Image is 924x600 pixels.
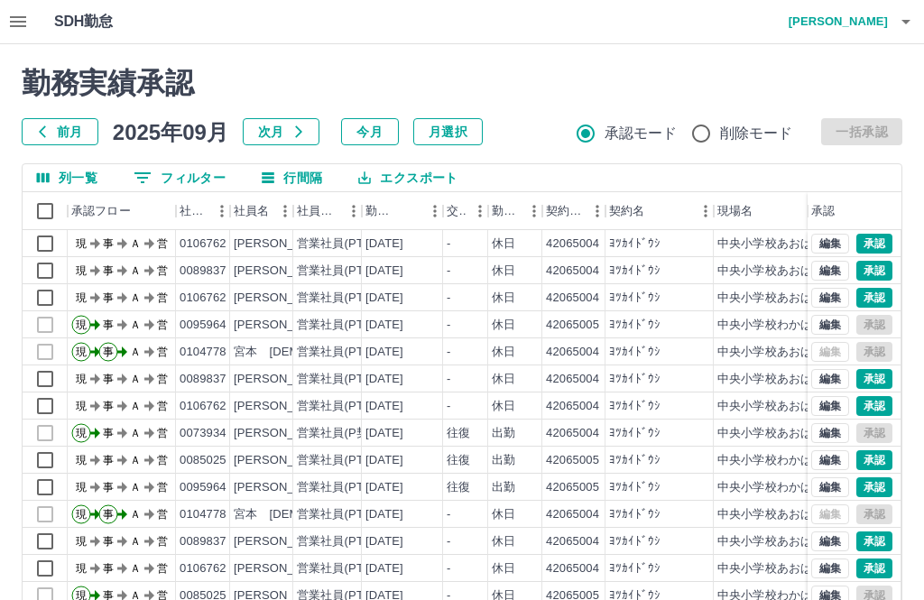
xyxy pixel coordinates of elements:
button: 承認 [856,477,892,497]
div: 承認フロー [68,192,176,230]
div: 42065004 [546,371,599,388]
div: [DATE] [365,425,403,442]
div: 承認フロー [71,192,131,230]
text: Ａ [130,400,141,412]
text: Ａ [130,481,141,494]
text: 営 [157,346,168,358]
div: [PERSON_NAME] [234,533,332,550]
div: - [447,533,450,550]
div: 営業社員(P契約) [297,425,384,442]
div: 0106762 [180,235,226,253]
div: 休日 [492,506,515,523]
text: 事 [103,237,114,250]
button: 編集 [811,531,849,551]
text: 現 [76,535,87,548]
button: メニュー [692,198,719,225]
button: メニュー [467,198,494,225]
text: 現 [76,454,87,466]
div: [PERSON_NAME] [234,290,332,307]
div: 42065004 [546,506,599,523]
div: 休日 [492,263,515,280]
div: [PERSON_NAME] [234,371,332,388]
text: Ａ [130,373,141,385]
text: Ａ [130,318,141,331]
text: 営 [157,481,168,494]
div: [PERSON_NAME] [234,452,332,469]
div: 中央小学校わかばこどもルーム [717,479,883,496]
div: ﾖﾂｶｲﾄﾞｳｼ [609,371,661,388]
text: 営 [157,562,168,575]
div: 社員区分 [293,192,362,230]
button: フィルター表示 [119,164,240,191]
text: Ａ [130,264,141,277]
div: [PERSON_NAME] [234,479,332,496]
div: [PERSON_NAME] [234,398,332,415]
div: 契約名 [605,192,714,230]
div: 中央小学校あおばこどもルーム [717,235,883,253]
button: 承認 [856,234,892,254]
div: 休日 [492,533,515,550]
div: 営業社員(PT契約) [297,263,392,280]
text: 事 [103,562,114,575]
div: 0095964 [180,479,226,496]
div: 0106762 [180,398,226,415]
button: 承認 [856,288,892,308]
div: ﾖﾂｶｲﾄﾞｳｼ [609,344,661,361]
div: 0104778 [180,344,226,361]
div: 中央小学校わかばこどもルーム [717,317,883,334]
text: 現 [76,427,87,439]
div: [DATE] [365,344,403,361]
div: 中央小学校あおばこどもルーム [717,425,883,442]
div: 中央小学校あおばこどもルーム [717,560,883,577]
button: 承認 [856,531,892,551]
div: 営業社員(PT契約) [297,506,392,523]
div: 往復 [447,425,470,442]
text: 現 [76,400,87,412]
div: 営業社員(PT契約) [297,452,392,469]
button: 月選択 [413,118,483,145]
text: 営 [157,264,168,277]
div: 営業社員(PT契約) [297,533,392,550]
div: 往復 [447,452,470,469]
div: ﾖﾂｶｲﾄﾞｳｼ [609,560,661,577]
text: 営 [157,427,168,439]
div: 休日 [492,398,515,415]
div: 勤務日 [365,192,396,230]
text: 現 [76,508,87,521]
button: メニュー [340,198,367,225]
text: 事 [103,264,114,277]
div: ﾖﾂｶｲﾄﾞｳｼ [609,398,661,415]
div: 勤務区分 [488,192,542,230]
text: 事 [103,400,114,412]
div: - [447,263,450,280]
div: [PERSON_NAME] [234,235,332,253]
div: 0085025 [180,452,226,469]
button: メニュー [521,198,548,225]
div: 休日 [492,371,515,388]
text: 事 [103,318,114,331]
div: 中央小学校あおばこどもルーム [717,344,883,361]
div: 営業社員(PT契約) [297,290,392,307]
div: 営業社員(PT契約) [297,371,392,388]
div: 営業社員(PT契約) [297,398,392,415]
text: 営 [157,400,168,412]
button: 承認 [856,396,892,416]
div: - [447,398,450,415]
div: [DATE] [365,235,403,253]
text: 営 [157,508,168,521]
text: Ａ [130,237,141,250]
text: 現 [76,481,87,494]
div: 出勤 [492,452,515,469]
div: [PERSON_NAME] [234,317,332,334]
button: メニュー [421,198,448,225]
div: [DATE] [365,452,403,469]
div: 42065004 [546,235,599,253]
text: 現 [76,318,87,331]
div: 営業社員(PT契約) [297,344,392,361]
text: 事 [103,373,114,385]
div: ﾖﾂｶｲﾄﾞｳｼ [609,317,661,334]
div: ﾖﾂｶｲﾄﾞｳｼ [609,533,661,550]
div: 現場名 [717,192,753,230]
div: - [447,371,450,388]
text: 現 [76,562,87,575]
